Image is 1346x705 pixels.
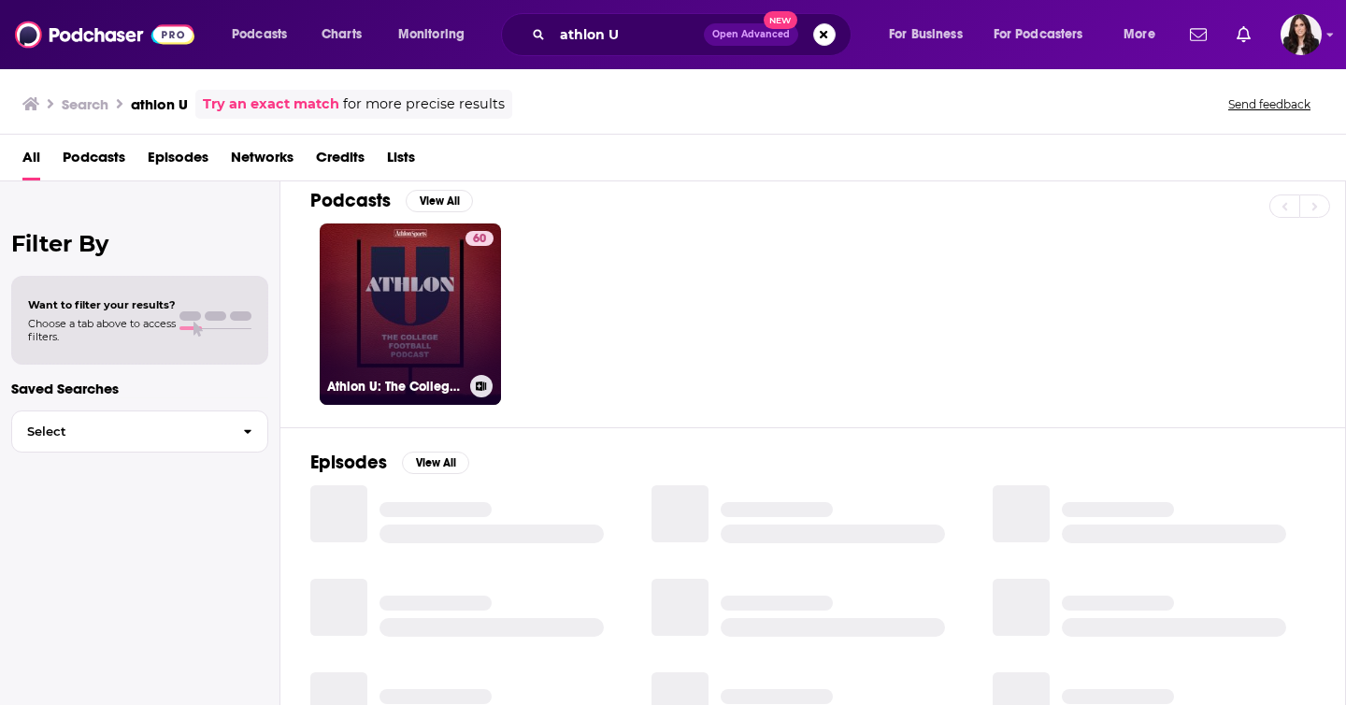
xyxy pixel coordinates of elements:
[385,20,489,50] button: open menu
[552,20,704,50] input: Search podcasts, credits, & more...
[402,452,469,474] button: View All
[398,22,465,48] span: Monitoring
[387,142,415,180] a: Lists
[28,298,176,311] span: Want to filter your results?
[764,11,797,29] span: New
[465,231,494,246] a: 60
[704,23,798,46] button: Open AdvancedNew
[327,379,463,395] h3: Athlon U: The College Football Podcast
[876,20,986,50] button: open menu
[310,451,469,474] a: EpisodesView All
[148,142,208,180] a: Episodes
[1182,19,1214,50] a: Show notifications dropdown
[28,317,176,343] span: Choose a tab above to access filters.
[320,223,501,405] a: 60Athlon U: The College Football Podcast
[1229,19,1258,50] a: Show notifications dropdown
[519,13,869,56] div: Search podcasts, credits, & more...
[62,95,108,113] h3: Search
[203,94,339,115] a: Try an exact match
[889,22,963,48] span: For Business
[473,230,486,249] span: 60
[981,20,1110,50] button: open menu
[63,142,125,180] a: Podcasts
[310,189,473,212] a: PodcastsView All
[15,17,194,52] img: Podchaser - Follow, Share and Rate Podcasts
[712,30,790,39] span: Open Advanced
[1124,22,1155,48] span: More
[1281,14,1322,55] span: Logged in as RebeccaShapiro
[310,451,387,474] h2: Episodes
[1223,96,1316,112] button: Send feedback
[131,95,188,113] h3: athlon U
[406,190,473,212] button: View All
[11,380,268,397] p: Saved Searches
[310,189,391,212] h2: Podcasts
[343,94,505,115] span: for more precise results
[1281,14,1322,55] button: Show profile menu
[1281,14,1322,55] img: User Profile
[322,22,362,48] span: Charts
[316,142,365,180] a: Credits
[11,230,268,257] h2: Filter By
[231,142,294,180] a: Networks
[11,410,268,453] button: Select
[994,22,1083,48] span: For Podcasters
[232,22,287,48] span: Podcasts
[22,142,40,180] a: All
[309,20,373,50] a: Charts
[12,425,228,438] span: Select
[1110,20,1179,50] button: open menu
[219,20,311,50] button: open menu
